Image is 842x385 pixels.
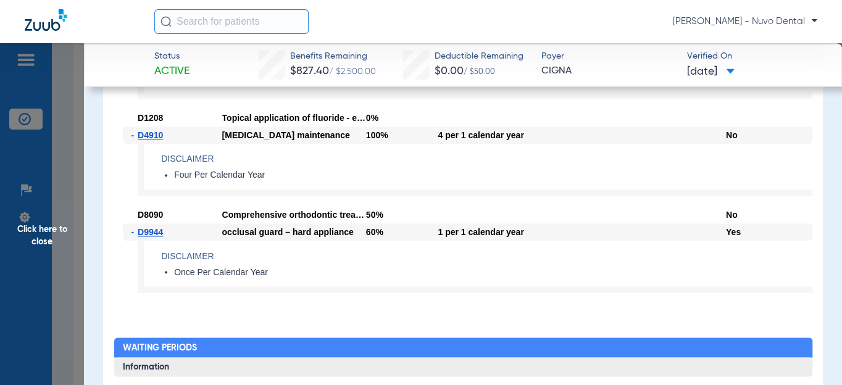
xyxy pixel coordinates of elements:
[222,206,366,223] div: Comprehensive orthodontic treatment of the adult dentition
[161,152,812,165] h4: Disclaimer
[726,126,812,144] div: No
[114,337,812,357] h2: Waiting Periods
[138,130,163,140] span: D4910
[25,9,67,31] img: Zuub Logo
[541,50,677,63] span: Payer
[174,267,812,278] li: Once Per Calendar Year
[138,210,163,220] span: D8090
[366,206,438,223] div: 50%
[290,50,376,63] span: Benefits Remaining
[366,109,438,126] div: 0%
[154,50,190,63] span: Status
[438,223,581,241] div: 1 per 1 calendar year
[687,64,735,80] span: [DATE]
[541,64,677,79] span: CIGNA
[222,223,366,241] div: occlusal guard – hard appliance
[780,326,842,385] iframe: Chat Widget
[464,68,495,76] span: / $50.00
[154,64,190,79] span: Active
[222,126,366,144] div: [MEDICAL_DATA] maintenance
[154,9,309,34] input: Search for patients
[131,223,138,241] span: -
[687,50,822,63] span: Verified On
[138,113,163,123] span: D1208
[222,109,366,126] div: Topical application of fluoride - excluding varnish
[726,223,812,241] div: Yes
[726,206,812,223] div: No
[366,126,438,144] div: 100%
[131,126,138,144] span: -
[160,16,172,27] img: Search Icon
[435,65,464,77] span: $0.00
[138,227,163,237] span: D9944
[435,50,523,63] span: Deductible Remaining
[290,65,329,77] span: $827.40
[174,170,812,181] li: Four Per Calendar Year
[161,249,812,262] h4: Disclaimer
[366,223,438,241] div: 60%
[114,357,812,377] h3: Information
[438,126,581,144] div: 4 per 1 calendar year
[329,67,376,76] span: / $2,500.00
[673,15,817,28] span: [PERSON_NAME] - Nuvo Dental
